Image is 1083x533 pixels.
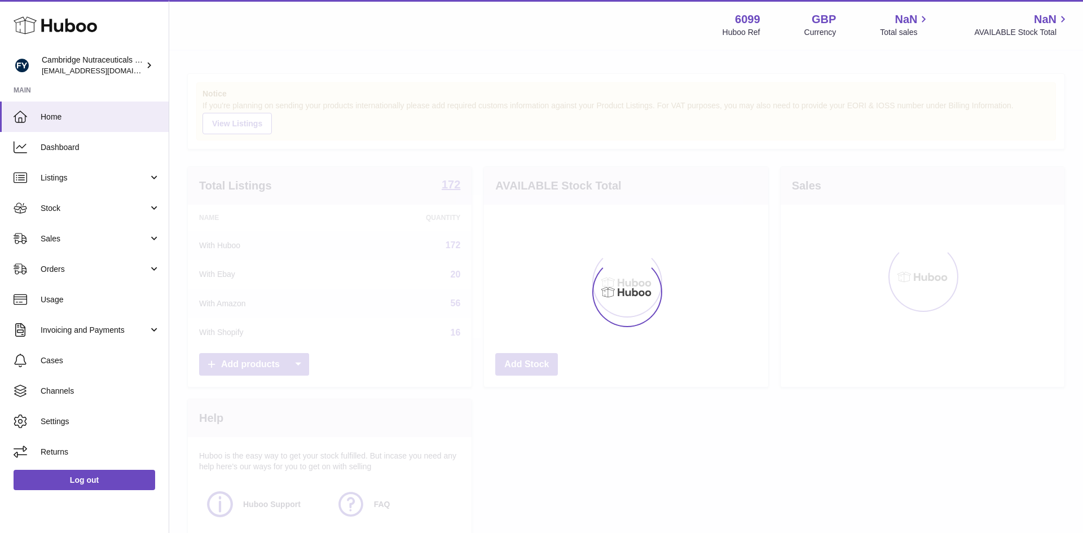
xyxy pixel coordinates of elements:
[735,12,760,27] strong: 6099
[974,12,1069,38] a: NaN AVAILABLE Stock Total
[14,57,30,74] img: huboo@camnutra.com
[41,234,148,244] span: Sales
[41,142,160,153] span: Dashboard
[1034,12,1056,27] span: NaN
[41,264,148,275] span: Orders
[880,27,930,38] span: Total sales
[41,203,148,214] span: Stock
[41,112,160,122] span: Home
[41,173,148,183] span: Listings
[42,66,166,75] span: [EMAIL_ADDRESS][DOMAIN_NAME]
[723,27,760,38] div: Huboo Ref
[895,12,917,27] span: NaN
[41,416,160,427] span: Settings
[41,355,160,366] span: Cases
[42,55,143,76] div: Cambridge Nutraceuticals Ltd
[804,27,837,38] div: Currency
[812,12,836,27] strong: GBP
[14,470,155,490] a: Log out
[41,386,160,397] span: Channels
[41,294,160,305] span: Usage
[41,447,160,457] span: Returns
[880,12,930,38] a: NaN Total sales
[974,27,1069,38] span: AVAILABLE Stock Total
[41,325,148,336] span: Invoicing and Payments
